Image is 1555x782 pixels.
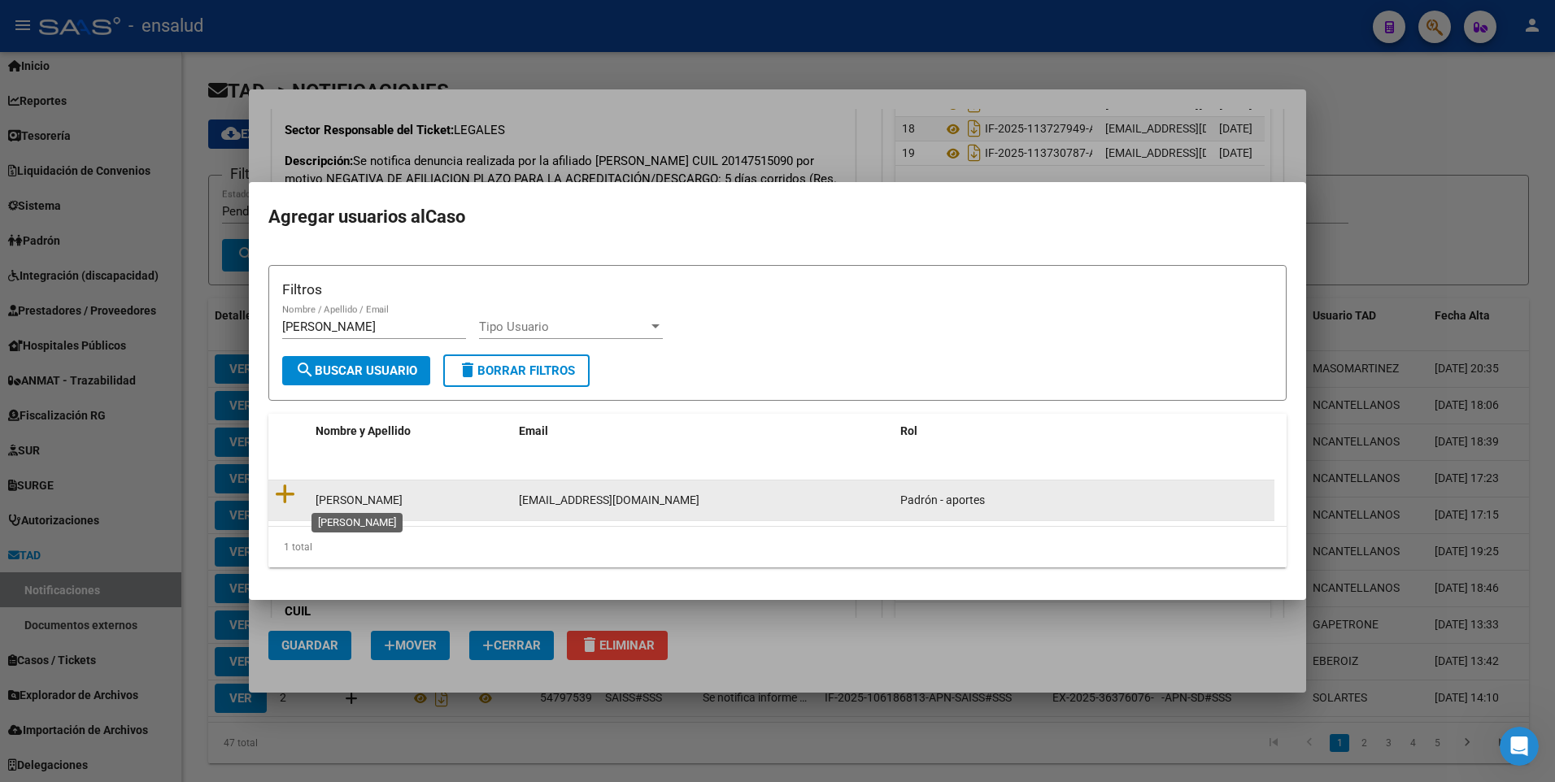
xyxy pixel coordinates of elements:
span: Borrar Filtros [458,363,575,378]
span: Buscar Usuario [295,363,417,378]
h3: Filtros [282,279,1273,300]
iframe: Intercom live chat [1500,727,1539,766]
span: Email [519,424,548,437]
span: Tipo Usuario [479,319,648,334]
span: [PERSON_NAME] [316,493,403,506]
mat-icon: delete [458,360,477,380]
h2: Agregar usuarios al [268,202,1287,232]
datatable-header-cell: Nombre y Apellido [309,414,512,449]
datatable-header-cell: Rol [894,414,1275,449]
button: Borrar Filtros [443,354,590,387]
div: 1 total [268,527,1287,567]
span: Nombre y Apellido [316,424,411,437]
mat-icon: search [295,360,315,380]
span: Padrón - aportes [900,493,985,506]
span: [EMAIL_ADDRESS][DOMAIN_NAME] [519,493,699,506]
span: Rol [900,424,917,437]
datatable-header-cell: Email [512,414,894,449]
span: Caso [425,206,465,227]
button: Buscar Usuario [282,356,430,385]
